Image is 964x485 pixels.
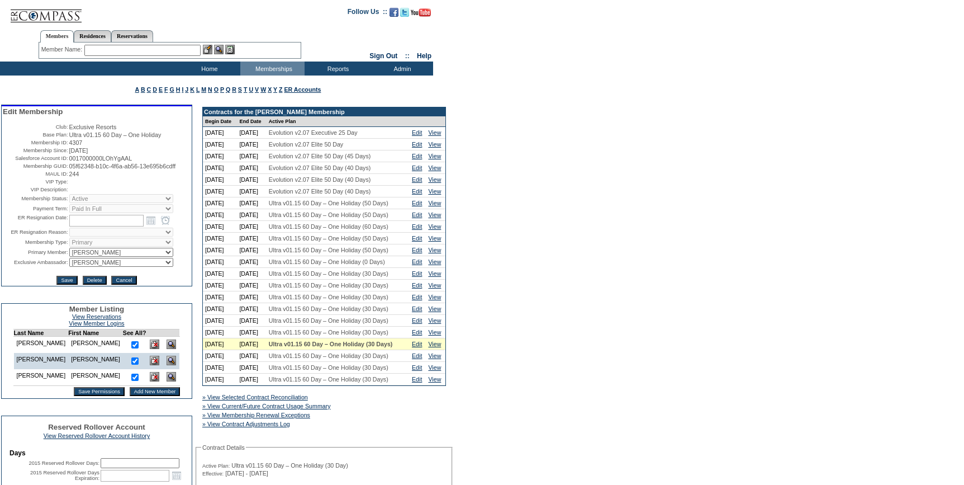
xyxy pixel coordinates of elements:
[237,244,266,256] td: [DATE]
[237,197,266,209] td: [DATE]
[203,139,237,150] td: [DATE]
[237,139,266,150] td: [DATE]
[159,86,163,93] a: E
[68,337,123,354] td: [PERSON_NAME]
[428,164,441,171] a: View
[412,270,422,277] a: Edit
[284,86,321,93] a: ER Accounts
[203,107,445,116] td: Contracts for the [PERSON_NAME] Membership
[69,171,79,177] span: 244
[203,221,237,233] td: [DATE]
[428,176,441,183] a: View
[182,86,183,93] a: I
[260,86,266,93] a: W
[412,223,422,230] a: Edit
[428,211,441,218] a: View
[150,372,159,382] img: Delete
[405,52,410,60] span: ::
[13,369,68,386] td: [PERSON_NAME]
[123,329,146,337] td: See All?
[203,127,237,139] td: [DATE]
[237,233,266,244] td: [DATE]
[428,341,441,347] a: View
[269,270,388,277] span: Ultra v01.15 60 Day – One Holiday (30 Days)
[3,248,68,257] td: Primary Member:
[412,247,422,253] a: Edit
[237,174,266,186] td: [DATE]
[196,86,200,93] a: L
[412,364,422,371] a: Edit
[203,280,237,291] td: [DATE]
[417,52,431,60] a: Help
[237,315,266,327] td: [DATE]
[428,305,441,312] a: View
[3,238,68,247] td: Membership Type:
[169,86,174,93] a: G
[412,235,422,242] a: Edit
[203,315,237,327] td: [DATE]
[237,374,266,385] td: [DATE]
[3,214,68,227] td: ER Resignation Date:
[412,129,422,136] a: Edit
[237,268,266,280] td: [DATE]
[269,364,388,371] span: Ultra v01.15 60 Day – One Holiday (30 Days)
[412,376,422,383] a: Edit
[167,372,176,382] img: View Dashboard
[203,45,212,54] img: b_edit.gif
[3,171,68,177] td: MAUL ID:
[412,294,422,300] a: Edit
[111,276,136,285] input: Cancel
[203,233,237,244] td: [DATE]
[237,280,266,291] td: [DATE]
[69,163,176,169] span: 05f62348-b10c-4f6a-ab56-13e695b6cdff
[203,291,237,303] td: [DATE]
[141,86,145,93] a: B
[428,188,441,195] a: View
[226,86,230,93] a: Q
[237,362,266,374] td: [DATE]
[273,86,277,93] a: Y
[203,186,237,197] td: [DATE]
[203,116,237,127] td: Begin Date
[269,164,371,171] span: Evolution v2.07 Elite 50 Day (40 Days)
[269,176,371,183] span: Evolution v2.07 Elite 50 Day (40 Days)
[428,247,441,253] a: View
[201,86,206,93] a: M
[44,432,150,439] a: View Reserved Rollover Account History
[412,258,422,265] a: Edit
[69,305,125,313] span: Member Listing
[269,247,388,253] span: Ultra v01.15 60 Day – One Holiday (50 Days)
[237,116,266,127] td: End Date
[69,139,83,146] span: 4307
[238,86,242,93] a: S
[237,186,266,197] td: [DATE]
[68,353,123,369] td: [PERSON_NAME]
[428,235,441,242] a: View
[150,340,159,349] img: Delete
[203,162,237,174] td: [DATE]
[69,320,124,327] a: View Member Logins
[3,139,68,146] td: Membership ID:
[237,221,266,233] td: [DATE]
[268,86,272,93] a: X
[412,188,422,195] a: Edit
[412,200,422,206] a: Edit
[428,129,441,136] a: View
[269,352,388,359] span: Ultra v01.15 60 Day – One Holiday (30 Days)
[412,176,422,183] a: Edit
[13,337,68,354] td: [PERSON_NAME]
[145,214,157,227] a: Open the calendar popup.
[225,470,268,477] span: [DATE] - [DATE]
[13,353,68,369] td: [PERSON_NAME]
[203,362,237,374] td: [DATE]
[279,86,283,93] a: Z
[412,352,422,359] a: Edit
[74,30,111,42] a: Residences
[412,164,422,171] a: Edit
[167,340,176,349] img: View Dashboard
[412,305,422,312] a: Edit
[74,387,125,396] input: Save Permissions
[237,350,266,362] td: [DATE]
[203,197,237,209] td: [DATE]
[203,268,237,280] td: [DATE]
